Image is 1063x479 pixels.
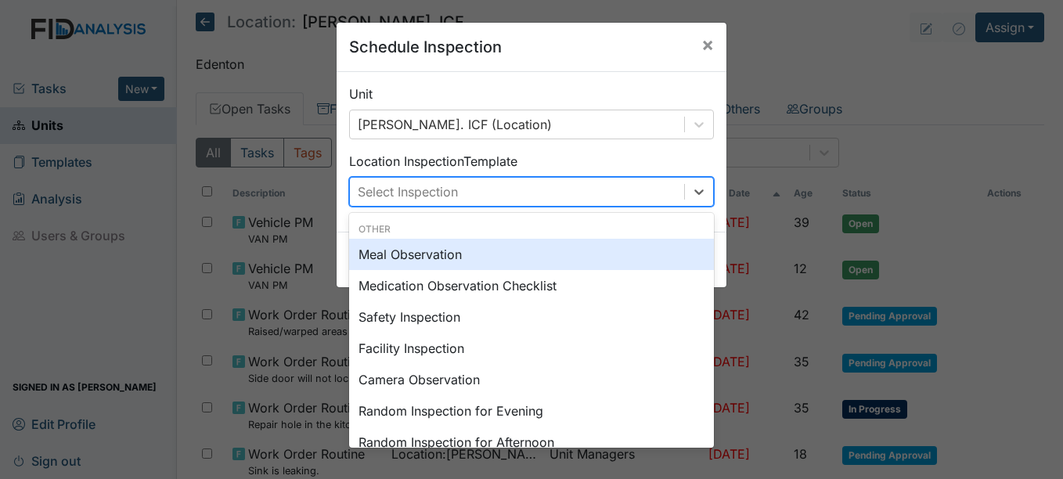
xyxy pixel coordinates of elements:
[349,395,714,427] div: Random Inspection for Evening
[349,152,517,171] label: Location Inspection Template
[358,115,552,134] div: [PERSON_NAME]. ICF (Location)
[349,85,373,103] label: Unit
[349,222,714,236] div: Other
[349,427,714,458] div: Random Inspection for Afternoon
[349,301,714,333] div: Safety Inspection
[349,239,714,270] div: Meal Observation
[701,33,714,56] span: ×
[349,35,502,59] h5: Schedule Inspection
[349,333,714,364] div: Facility Inspection
[349,364,714,395] div: Camera Observation
[689,23,726,67] button: Close
[349,270,714,301] div: Medication Observation Checklist
[358,182,458,201] div: Select Inspection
